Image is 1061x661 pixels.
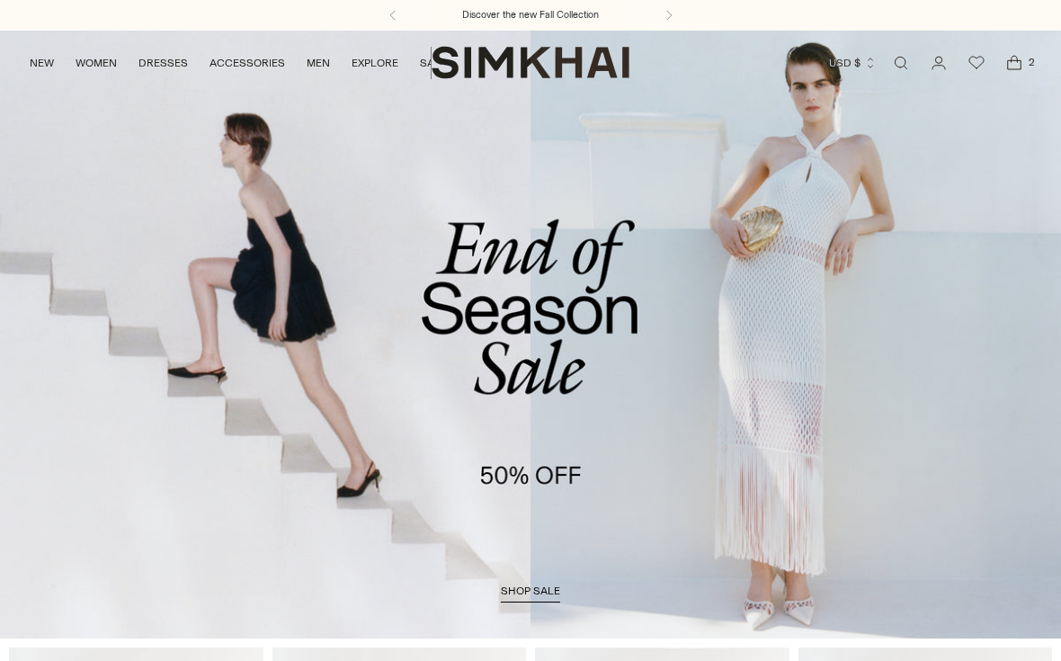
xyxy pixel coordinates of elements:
[76,43,117,83] a: WOMEN
[138,43,188,83] a: DRESSES
[501,585,560,597] span: shop sale
[420,43,447,83] a: SALE
[958,45,994,81] a: Wishlist
[30,43,54,83] a: NEW
[883,45,919,81] a: Open search modal
[829,43,877,83] button: USD $
[996,45,1032,81] a: Open cart modal
[921,45,957,81] a: Go to the account page
[1023,54,1039,70] span: 2
[501,585,560,603] a: shop sale
[210,43,285,83] a: ACCESSORIES
[307,43,330,83] a: MEN
[462,8,599,22] a: Discover the new Fall Collection
[432,45,629,80] a: SIMKHAI
[352,43,398,83] a: EXPLORE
